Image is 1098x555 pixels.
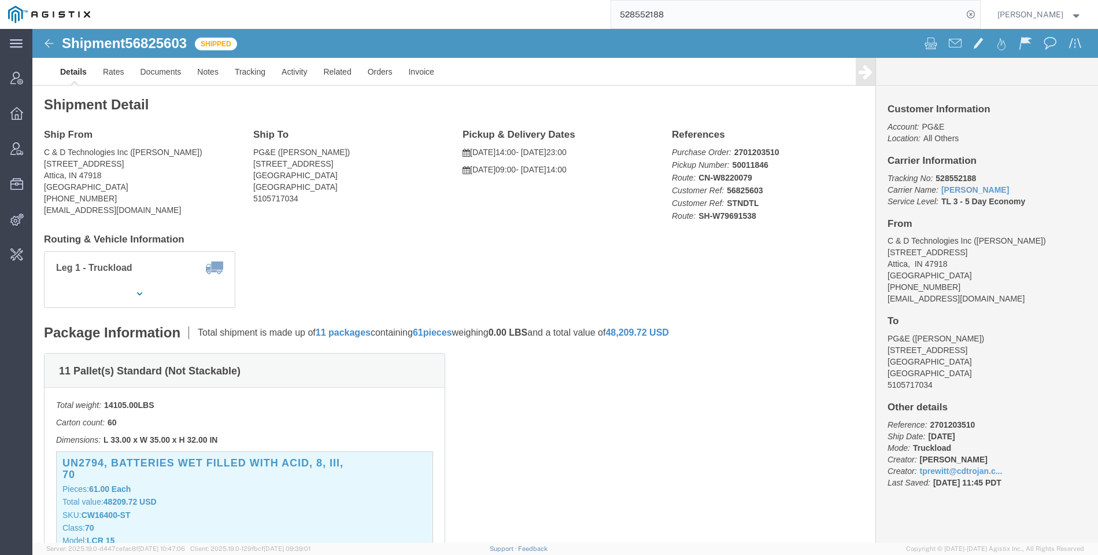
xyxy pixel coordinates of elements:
span: [DATE] 10:47:06 [138,545,185,552]
a: Feedback [518,545,548,552]
iframe: FS Legacy Container [32,29,1098,543]
span: Client: 2025.19.0-129fbcf [190,545,310,552]
span: Copyright © [DATE]-[DATE] Agistix Inc., All Rights Reserved [906,544,1084,554]
button: [PERSON_NAME] [997,8,1082,21]
span: Server: 2025.19.0-d447cefac8f [46,545,185,552]
span: [DATE] 09:39:01 [264,545,310,552]
span: Don'Jon Kelly [997,8,1063,21]
input: Search for shipment number, reference number [611,1,963,28]
img: logo [8,6,90,23]
a: Support [490,545,519,552]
